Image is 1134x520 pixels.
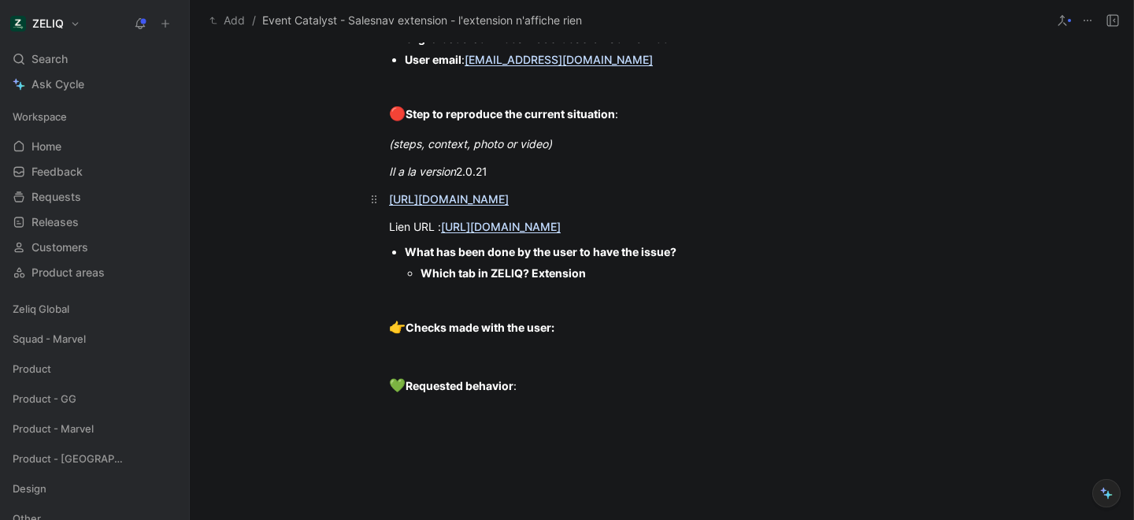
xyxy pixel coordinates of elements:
span: Zeliq Global [13,301,69,317]
div: : [405,51,934,68]
strong: Checks made with the user: [406,321,554,334]
a: Ask Cycle [6,72,183,96]
a: Home [6,135,183,158]
span: 2.0.21 [456,165,487,178]
strong: Which tab in ZELIQ? Extension [421,266,586,280]
button: ZELIQZELIQ [6,13,84,35]
div: Workspace [6,105,183,128]
span: Feedback [31,164,83,180]
span: / [252,11,256,30]
div: Product - [GEOGRAPHIC_DATA] [6,447,183,475]
div: Zeliq Global [6,297,183,325]
h1: ZELIQ [32,17,64,31]
div: Product [6,357,183,385]
div: Squad - Marvel [6,327,183,355]
strong: Requested behavior [406,379,513,392]
div: Design [6,477,183,500]
div: : [389,104,934,124]
span: Event Catalyst - Salesnav extension - l'extension n'affiche rien [262,11,582,30]
a: Feedback [6,160,183,184]
a: [EMAIL_ADDRESS][DOMAIN_NAME] [465,53,653,66]
div: Design [6,477,183,505]
strong: What has been done by the user to have the issue? [405,245,676,258]
span: Product - [GEOGRAPHIC_DATA] [13,451,126,466]
div: Product - GG [6,387,183,410]
div: Squad - Marvel [6,327,183,351]
a: Product areas [6,261,183,284]
strong: User email [405,53,461,66]
span: 💚 [389,377,406,393]
a: [URL][DOMAIN_NAME] [389,192,509,206]
span: Customers [31,240,88,255]
div: Search [6,47,183,71]
div: Lien URL : [389,218,934,235]
span: Releases [31,214,79,230]
span: 🔴 [389,106,406,121]
span: Home [31,139,61,154]
div: : [389,376,934,396]
span: Ask Cycle [31,75,84,94]
a: Releases [6,210,183,234]
span: Product [13,361,51,377]
div: Product - GG [6,387,183,415]
div: Product [6,357,183,381]
strong: Step to reproduce the current situation [406,107,615,121]
em: Il a la version [389,165,456,178]
span: Requests [31,189,81,205]
span: Product - GG [13,391,76,407]
a: Requests [6,185,183,209]
div: Product - Marvel [6,417,183,445]
a: [URL][DOMAIN_NAME] [441,220,561,233]
div: Product - Marvel [6,417,183,440]
div: Zeliq Global [6,297,183,321]
img: ZELIQ [10,16,26,32]
span: Search [31,50,68,69]
div: Product - [GEOGRAPHIC_DATA] [6,447,183,470]
span: Product - Marvel [13,421,94,436]
span: Design [13,481,46,496]
span: Product areas [31,265,105,280]
span: Workspace [13,109,67,124]
em: (steps, context, photo or video) [389,137,552,150]
button: Add [206,11,249,30]
a: Customers [6,236,183,259]
span: Squad - Marvel [13,331,86,347]
span: 👉 [389,319,406,335]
